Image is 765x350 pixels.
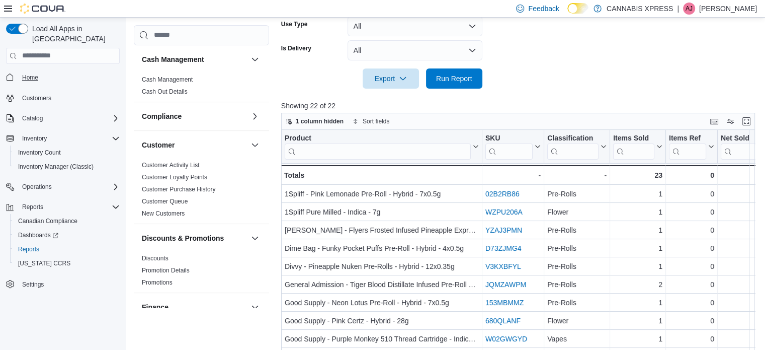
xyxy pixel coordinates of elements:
div: 1 [613,242,662,254]
button: Compliance [142,111,247,121]
button: Reports [2,200,124,214]
h3: Finance [142,302,168,312]
div: Cash Management [134,74,269,102]
div: SKU URL [485,133,533,159]
button: Items Ref [669,133,714,159]
a: New Customers [142,210,185,217]
button: Items Sold [613,133,662,159]
div: 1 [613,260,662,272]
div: 1 [613,224,662,236]
span: Home [18,71,120,84]
button: Keyboard shortcuts [708,115,720,127]
h3: Cash Management [142,54,204,64]
span: Reports [18,201,120,213]
p: Showing 22 of 22 [281,101,760,111]
button: Finance [249,301,261,313]
div: 1 [721,297,764,309]
img: Cova [20,4,65,14]
span: [US_STATE] CCRS [18,259,70,267]
span: Promotions [142,278,173,287]
span: Discounts [142,254,168,262]
span: Operations [22,183,52,191]
div: Classification [547,133,599,143]
a: WZPU206A [485,208,523,216]
span: Catalog [22,114,43,122]
div: Dime Bag - Funky Pocket Puffs Pre-Roll - Hybrid - 4x0.5g [285,242,479,254]
a: YZAJ3PMN [485,226,522,234]
div: 1 [721,333,764,345]
span: Customer Loyalty Points [142,173,207,181]
div: Net Sold [721,133,756,143]
a: 680QLANF [485,317,521,325]
div: 1 [613,333,662,345]
div: Good Supply - Purple Monkey 510 Thread Cartridge - Indica - 1g [285,333,479,345]
div: Items Ref [669,133,706,143]
span: Dashboards [14,229,120,241]
span: Load All Apps in [GEOGRAPHIC_DATA] [28,24,120,44]
span: Inventory Count [18,149,61,157]
label: Is Delivery [281,44,311,52]
a: [US_STATE] CCRS [14,257,74,269]
button: Product [285,133,479,159]
span: AJ [686,3,693,15]
button: Inventory [2,131,124,146]
div: 23 [613,169,662,181]
a: Dashboards [14,229,62,241]
button: Canadian Compliance [10,214,124,228]
div: Items Ref [669,133,706,159]
div: 0 [669,260,714,272]
button: Reports [18,201,47,213]
button: Discounts & Promotions [249,232,261,244]
div: 0 [669,224,714,236]
div: Pre-Rolls [547,224,607,236]
button: Inventory Count [10,146,124,160]
span: Run Report [436,74,472,84]
span: Customer Queue [142,197,188,205]
a: W02GWGYD [485,335,527,343]
div: - [547,169,607,181]
div: 1 [613,188,662,200]
a: Settings [18,278,48,291]
div: 1 [721,224,764,236]
button: Operations [18,181,56,193]
span: 1 column hidden [296,117,344,125]
div: Flower [547,206,607,218]
a: Canadian Compliance [14,215,81,227]
div: 0 [669,242,714,254]
div: Flower [547,315,607,327]
button: Display options [724,115,736,127]
div: 1 [721,260,764,272]
span: Cash Management [142,76,193,84]
div: Anthony John [683,3,695,15]
span: Reports [18,245,39,253]
div: 0 [669,333,714,345]
button: Compliance [249,110,261,122]
div: Discounts & Promotions [134,252,269,293]
button: Settings [2,276,124,291]
h3: Customer [142,140,175,150]
input: Dark Mode [567,3,588,14]
div: 23 [721,169,764,181]
span: Home [22,74,38,82]
div: Divvy - Pineapple Nuken Pre-Rolls - Hybrid - 12x0.35g [285,260,479,272]
div: Pre-Rolls [547,278,607,291]
div: [PERSON_NAME] - Flyers Frosted Infused Pineapple Express Pre-Rolls - Hybrid - 3x0.5g [285,224,479,236]
button: [US_STATE] CCRS [10,256,124,270]
a: 02B2RB86 [485,190,520,198]
a: Inventory Manager (Classic) [14,161,98,173]
p: [PERSON_NAME] [699,3,757,15]
div: SKU [485,133,533,143]
span: Operations [18,181,120,193]
button: Export [363,68,419,89]
button: Customers [2,91,124,105]
span: Dashboards [18,231,58,239]
a: Cash Out Details [142,88,188,95]
button: Sort fields [349,115,393,127]
a: Home [18,72,42,84]
a: Cash Management [142,76,193,83]
span: Customer Activity List [142,161,200,169]
button: SKU [485,133,541,159]
button: Reports [10,242,124,256]
a: Customer Purchase History [142,186,216,193]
